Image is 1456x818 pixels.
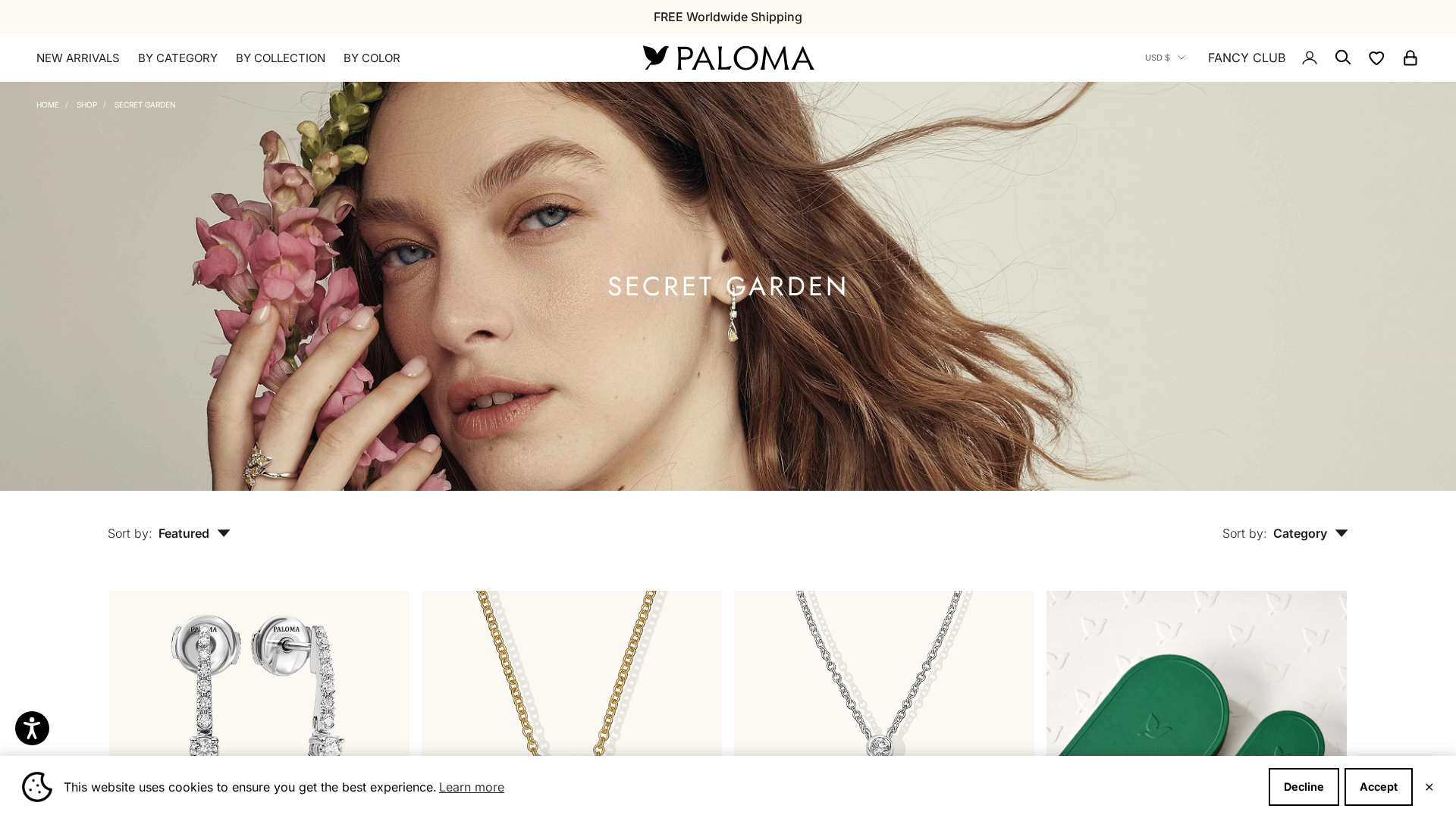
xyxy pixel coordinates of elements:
[1145,51,1170,64] span: USD $
[1188,491,1383,554] button: Sort by: Category
[64,776,1257,798] span: This website uses cookies to ensure you get the best experience.
[1273,526,1348,541] span: Category
[108,526,152,541] span: Sort by:
[77,100,97,109] a: Shop
[73,491,265,554] button: Sort by: Featured
[437,776,507,798] a: Learn more
[344,51,400,66] summary: By Color
[36,51,120,66] a: NEW ARRIVALS
[138,51,218,66] summary: By Category
[1222,526,1267,541] span: Sort by:
[36,97,176,109] nav: Breadcrumb
[1345,768,1413,806] button: Accept
[1145,33,1420,82] nav: Secondary navigation
[1208,48,1285,67] a: FANCY CLUB
[654,7,802,27] p: FREE Worldwide Shipping
[236,51,325,66] summary: By Collection
[1145,51,1185,64] button: USD $
[36,100,59,109] a: Home
[607,277,849,296] h1: Secret Garden
[115,100,176,109] a: Secret Garden
[22,772,52,802] img: Cookie banner
[158,526,231,541] span: Featured
[1424,782,1434,791] button: Close
[1269,768,1339,806] button: Decline
[36,51,607,66] nav: Primary navigation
